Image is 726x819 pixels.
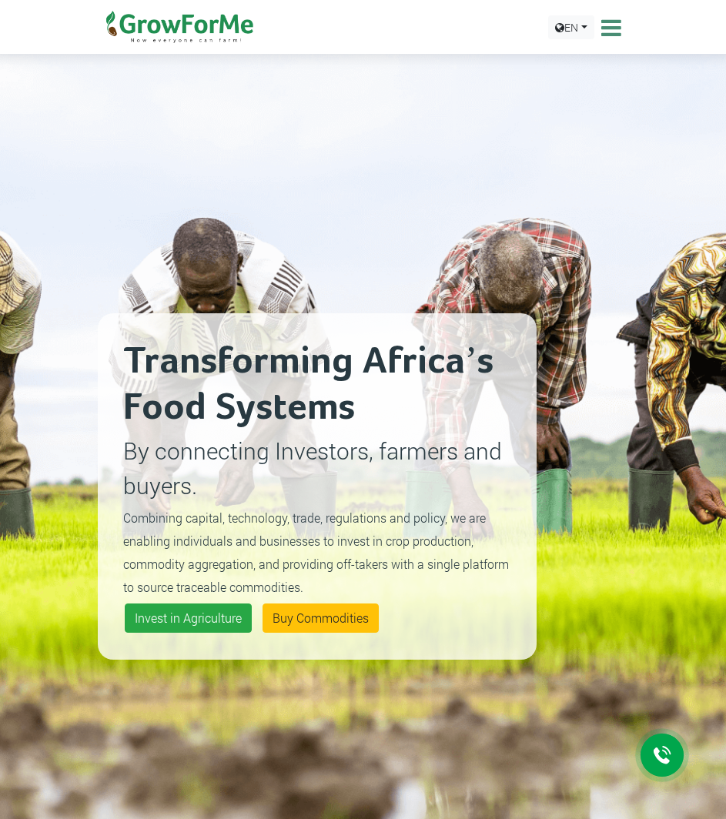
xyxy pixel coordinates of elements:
small: Combining capital, technology, trade, regulations and policy, we are enabling individuals and bus... [123,510,509,595]
a: Invest in Agriculture [125,603,252,633]
h2: Transforming Africa’s Food Systems [123,339,511,431]
p: By connecting Investors, farmers and buyers. [123,433,511,503]
a: Buy Commodities [263,603,379,633]
a: EN [548,15,594,39]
